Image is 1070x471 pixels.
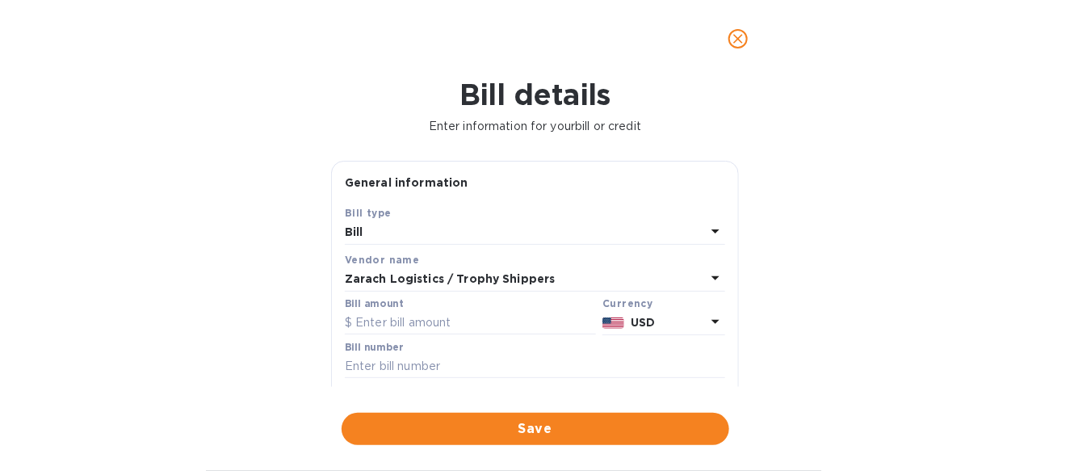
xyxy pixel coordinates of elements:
[345,299,403,309] label: Bill amount
[345,311,596,335] input: $ Enter bill amount
[355,419,716,439] span: Save
[719,19,757,58] button: close
[631,316,655,329] b: USD
[345,225,363,238] b: Bill
[13,118,1057,135] p: Enter information for your bill or credit
[345,343,403,352] label: Bill number
[345,176,468,189] b: General information
[345,355,725,379] input: Enter bill number
[602,297,652,309] b: Currency
[342,413,729,445] button: Save
[345,207,392,219] b: Bill type
[345,272,555,285] b: Zarach Logistics / Trophy Shippers
[345,254,419,266] b: Vendor name
[13,78,1057,111] h1: Bill details
[602,318,624,329] img: USD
